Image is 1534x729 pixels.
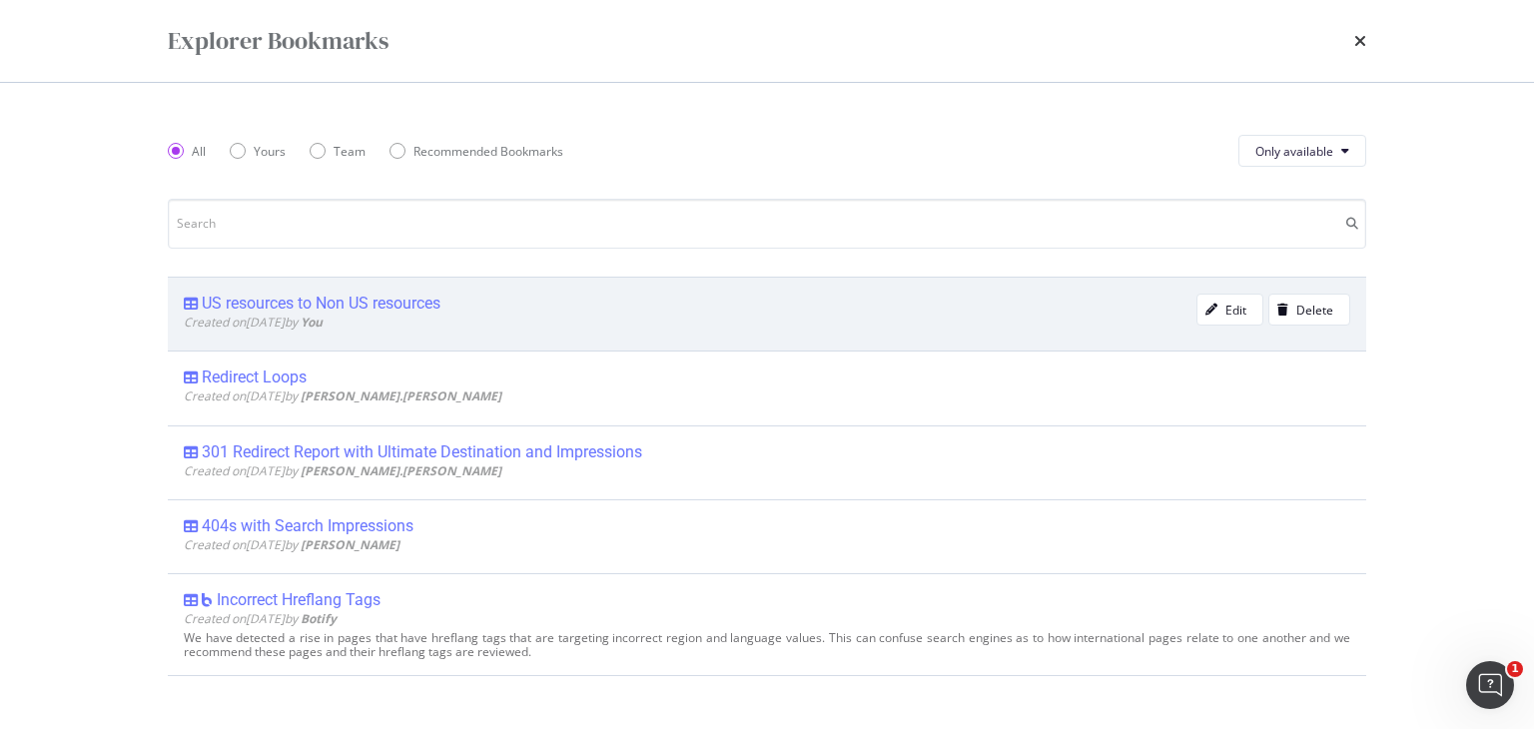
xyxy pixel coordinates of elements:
[301,536,399,553] b: [PERSON_NAME]
[1296,302,1333,319] div: Delete
[184,462,501,479] span: Created on [DATE] by
[168,24,388,58] div: Explorer Bookmarks
[184,387,501,404] span: Created on [DATE] by
[202,294,440,314] div: US resources to Non US resources
[1268,294,1350,326] button: Delete
[184,631,1350,659] div: We have detected a rise in pages that have hreflang tags that are targeting incorrect region and ...
[301,387,501,404] b: [PERSON_NAME].[PERSON_NAME]
[184,314,323,331] span: Created on [DATE] by
[1466,661,1514,709] iframe: Intercom live chat
[334,143,366,160] div: Team
[202,367,307,387] div: Redirect Loops
[1354,24,1366,58] div: times
[202,516,413,536] div: 404s with Search Impressions
[1225,302,1246,319] div: Edit
[413,143,563,160] div: Recommended Bookmarks
[230,143,286,160] div: Yours
[1507,661,1523,677] span: 1
[217,590,381,610] div: Incorrect Hreflang Tags
[184,536,399,553] span: Created on [DATE] by
[389,143,563,160] div: Recommended Bookmarks
[301,462,501,479] b: [PERSON_NAME].[PERSON_NAME]
[254,143,286,160] div: Yours
[184,610,337,627] span: Created on [DATE] by
[1238,135,1366,167] button: Only available
[202,442,642,462] div: 301 Redirect Report with Ultimate Destination and Impressions
[1255,143,1333,160] span: Only available
[192,143,206,160] div: All
[301,314,323,331] b: You
[310,143,366,160] div: Team
[168,143,206,160] div: All
[1196,294,1263,326] button: Edit
[301,610,337,627] b: Botify
[168,199,1366,249] input: Search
